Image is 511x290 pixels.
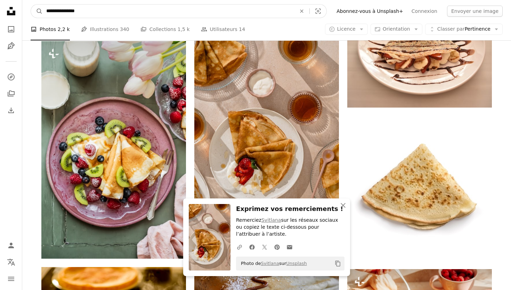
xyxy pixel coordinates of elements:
[140,18,190,40] a: Collections 1,5 k
[371,24,422,35] button: Orientation
[337,26,356,32] span: Licence
[246,240,258,254] a: Partagez-leFacebook
[332,6,407,17] a: Abonnez-vous à Unsplash+
[81,18,129,40] a: Illustrations 340
[271,240,283,254] a: Partagez-lePinterest
[194,41,339,222] img: une assiette de nourriture
[258,240,271,254] a: Partagez-leTwitter
[347,56,492,62] a: Une assiette blanche surmontée d’un dessert enrobé de chocolat
[31,4,327,18] form: Rechercher des visuels sur tout le site
[41,147,186,153] a: une assiette rose garnie de fruits à côté d’un verre de lait
[236,217,344,238] p: Remerciez sur les réseaux sociaux ou copiez le texte ci-dessous pour l’attribuer à l’artiste.
[4,103,18,117] a: Historique de téléchargement
[236,204,344,214] h3: Exprimez vos remerciements !
[4,4,18,19] a: Accueil — Unsplash
[294,5,309,18] button: Effacer
[4,255,18,269] button: Langue
[4,22,18,36] a: Photos
[347,185,492,191] a: pain brun sur surface blanche
[4,39,18,53] a: Illustrations
[201,18,245,40] a: Utilisateurs 14
[237,258,307,269] span: Photo de sur
[31,5,43,18] button: Rechercher sur Unsplash
[4,87,18,101] a: Collections
[4,238,18,252] a: Connexion / S’inscrire
[347,11,492,108] img: Une assiette blanche surmontée d’un dessert enrobé de chocolat
[283,240,296,254] a: Partager par mail
[194,275,339,281] a: sirop de chocolat sur pâte cuite au four
[286,261,307,266] a: Unsplash
[239,25,245,33] span: 14
[447,6,503,17] button: Envoyer une image
[310,5,326,18] button: Recherche de visuels
[407,6,441,17] a: Connexion
[178,25,190,33] span: 1,5 k
[4,272,18,286] button: Menu
[194,128,339,134] a: une assiette de nourriture
[325,24,368,35] button: Licence
[437,26,490,33] span: Pertinence
[261,217,281,223] a: Svitlana
[383,26,410,32] span: Orientation
[261,261,279,266] a: Svitlana
[437,26,465,32] span: Classer par
[332,258,344,269] button: Copier dans le presse-papier
[41,41,186,259] img: une assiette rose garnie de fruits à côté d’un verre de lait
[4,70,18,84] a: Explorer
[425,24,503,35] button: Classer parPertinence
[120,25,129,33] span: 340
[347,116,492,261] img: pain brun sur surface blanche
